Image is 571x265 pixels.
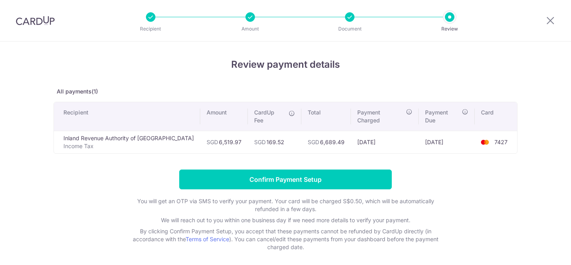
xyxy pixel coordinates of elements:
[357,109,404,124] span: Payment Charged
[419,131,475,153] td: [DATE]
[320,25,379,33] p: Document
[207,139,218,145] span: SGD
[420,25,479,33] p: Review
[301,102,351,131] th: Total
[200,102,248,131] th: Amount
[127,227,444,251] p: By clicking Confirm Payment Setup, you accept that these payments cannot be refunded by CardUp di...
[425,109,460,124] span: Payment Due
[254,139,266,145] span: SGD
[54,131,200,153] td: Inland Revenue Authority of [GEOGRAPHIC_DATA]
[308,139,319,145] span: SGD
[200,131,248,153] td: 6,519.97
[16,16,55,25] img: CardUp
[121,25,180,33] p: Recipient
[248,131,301,153] td: 169.52
[54,57,517,72] h4: Review payment details
[351,131,419,153] td: [DATE]
[127,197,444,213] p: You will get an OTP via SMS to verify your payment. Your card will be charged S$0.50, which will ...
[179,170,392,189] input: Confirm Payment Setup
[186,236,229,242] a: Terms of Service
[54,102,200,131] th: Recipient
[254,109,285,124] span: CardUp Fee
[520,241,563,261] iframe: Opens a widget where you can find more information
[475,102,517,131] th: Card
[494,139,508,145] span: 7427
[221,25,280,33] p: Amount
[63,142,194,150] p: Income Tax
[127,216,444,224] p: We will reach out to you within one business day if we need more details to verify your payment.
[477,137,493,147] img: <span class="translation_missing" title="translation missing: en.account_steps.new_confirm_form.b...
[301,131,351,153] td: 6,689.49
[54,88,517,95] p: All payments(1)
